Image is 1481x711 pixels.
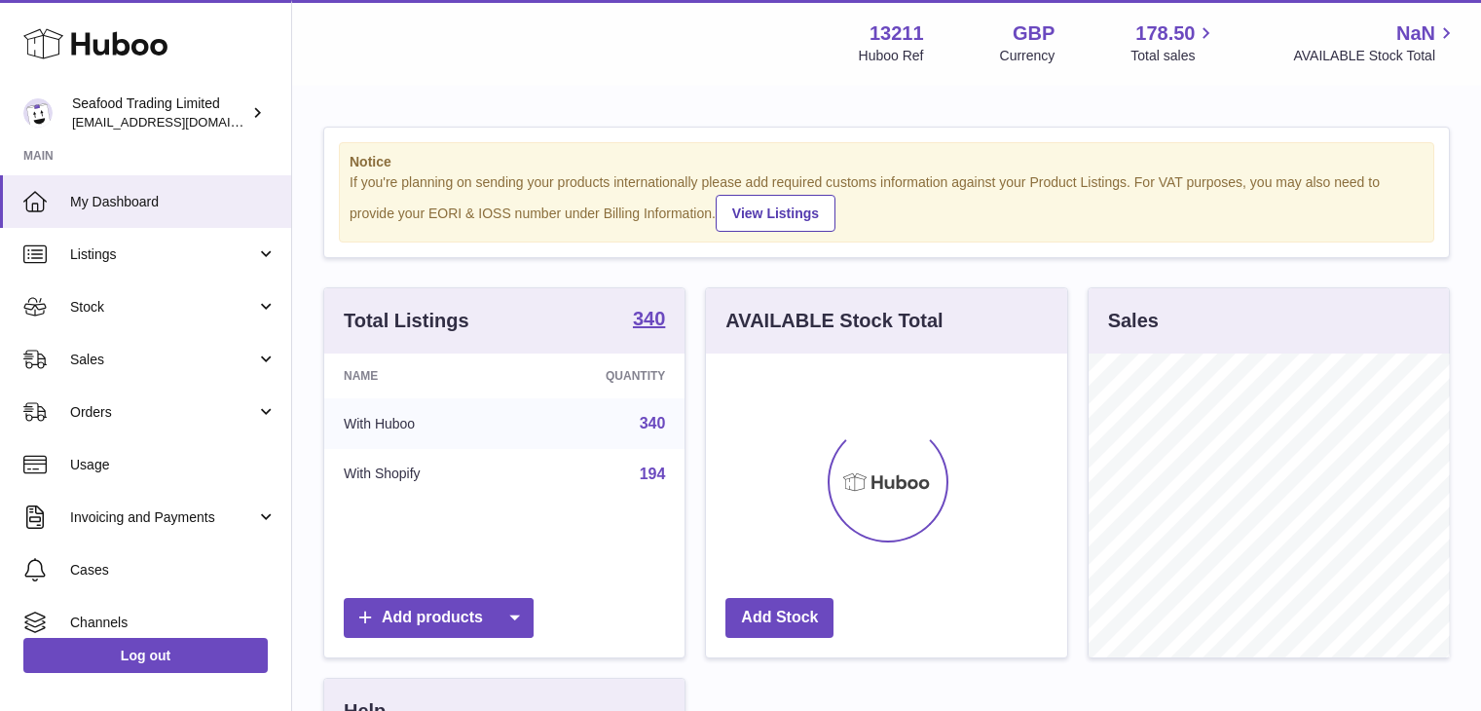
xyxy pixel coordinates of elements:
[633,309,665,332] a: 340
[1396,20,1435,47] span: NaN
[70,561,277,580] span: Cases
[1000,47,1055,65] div: Currency
[1013,20,1055,47] strong: GBP
[725,598,833,638] a: Add Stock
[23,638,268,673] a: Log out
[640,415,666,431] a: 340
[1293,47,1458,65] span: AVAILABLE Stock Total
[640,466,666,482] a: 194
[1108,308,1159,334] h3: Sales
[716,195,835,232] a: View Listings
[70,508,256,527] span: Invoicing and Payments
[859,47,924,65] div: Huboo Ref
[344,598,534,638] a: Add products
[324,449,519,500] td: With Shopify
[72,94,247,131] div: Seafood Trading Limited
[870,20,924,47] strong: 13211
[725,308,943,334] h3: AVAILABLE Stock Total
[344,308,469,334] h3: Total Listings
[1293,20,1458,65] a: NaN AVAILABLE Stock Total
[23,98,53,128] img: thendy@rickstein.com
[70,456,277,474] span: Usage
[1135,20,1195,47] span: 178.50
[70,351,256,369] span: Sales
[633,309,665,328] strong: 340
[1130,20,1217,65] a: 178.50 Total sales
[519,354,685,398] th: Quantity
[72,114,286,130] span: [EMAIL_ADDRESS][DOMAIN_NAME]
[324,398,519,449] td: With Huboo
[70,298,256,317] span: Stock
[70,245,256,264] span: Listings
[70,403,256,422] span: Orders
[350,153,1424,171] strong: Notice
[324,354,519,398] th: Name
[350,173,1424,232] div: If you're planning on sending your products internationally please add required customs informati...
[1130,47,1217,65] span: Total sales
[70,614,277,632] span: Channels
[70,193,277,211] span: My Dashboard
